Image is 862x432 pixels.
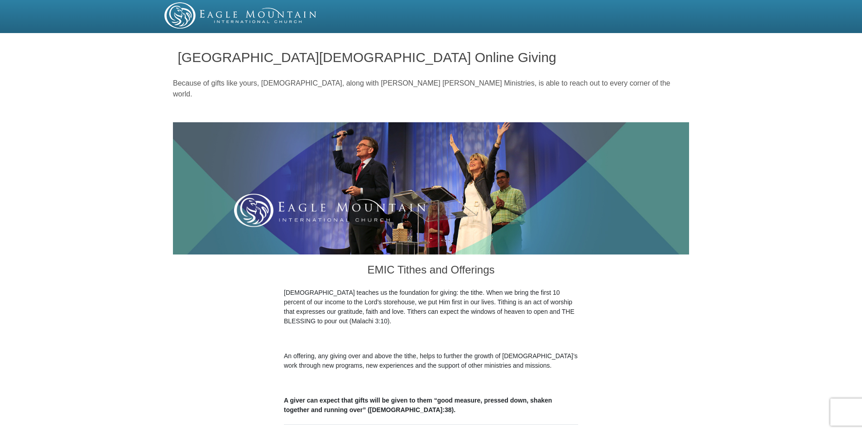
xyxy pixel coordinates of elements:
[164,2,317,29] img: EMIC
[284,397,552,413] b: A giver can expect that gifts will be given to them “good measure, pressed down, shaken together ...
[284,351,578,370] p: An offering, any giving over and above the tithe, helps to further the growth of [DEMOGRAPHIC_DAT...
[284,254,578,288] h3: EMIC Tithes and Offerings
[284,288,578,326] p: [DEMOGRAPHIC_DATA] teaches us the foundation for giving: the tithe. When we bring the first 10 pe...
[178,50,685,65] h1: [GEOGRAPHIC_DATA][DEMOGRAPHIC_DATA] Online Giving
[173,78,689,100] p: Because of gifts like yours, [DEMOGRAPHIC_DATA], along with [PERSON_NAME] [PERSON_NAME] Ministrie...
